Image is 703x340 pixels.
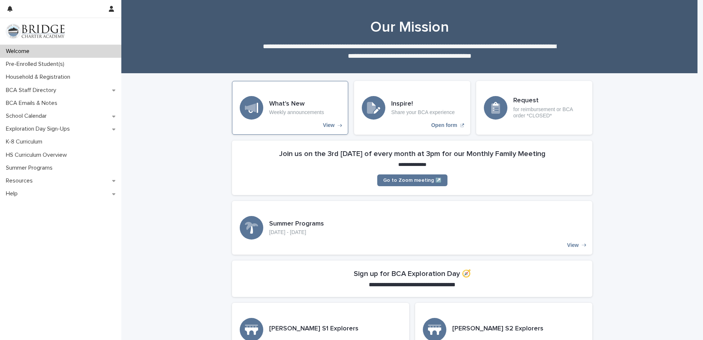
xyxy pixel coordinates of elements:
a: View [232,81,348,135]
h3: [PERSON_NAME] S2 Explorers [452,325,543,333]
p: BCA Staff Directory [3,87,62,94]
p: Household & Registration [3,74,76,81]
h2: Sign up for BCA Exploration Day 🧭 [354,269,471,278]
p: Exploration Day Sign-Ups [3,125,76,132]
h3: Inspire! [391,100,455,108]
h3: Request [513,97,585,105]
p: View [323,122,335,128]
p: Welcome [3,48,35,55]
p: View [567,242,579,248]
span: Go to Zoom meeting ↗️ [383,178,442,183]
p: Share your BCA experience [391,109,455,116]
p: [DATE] - [DATE] [269,229,324,235]
p: School Calendar [3,113,53,120]
h2: Join us on the 3rd [DATE] of every month at 3pm for our Monthly Family Meeting [279,149,546,158]
a: Open form [354,81,470,135]
p: Open form [431,122,457,128]
p: K-8 Curriculum [3,138,48,145]
p: Resources [3,177,39,184]
a: View [232,201,592,255]
h3: Summer Programs [269,220,324,228]
h3: [PERSON_NAME] S1 Explorers [269,325,358,333]
p: Pre-Enrolled Student(s) [3,61,70,68]
p: Help [3,190,24,197]
p: Weekly announcements [269,109,324,116]
p: for reimbursement or BCA order *CLOSED* [513,106,585,119]
p: BCA Emails & Notes [3,100,63,107]
h1: Our Mission [229,18,590,36]
p: HS Curriculum Overview [3,152,73,159]
img: V1C1m3IdTEidaUdm9Hs0 [6,24,65,39]
h3: What's New [269,100,324,108]
p: Summer Programs [3,164,58,171]
a: Go to Zoom meeting ↗️ [377,174,447,186]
